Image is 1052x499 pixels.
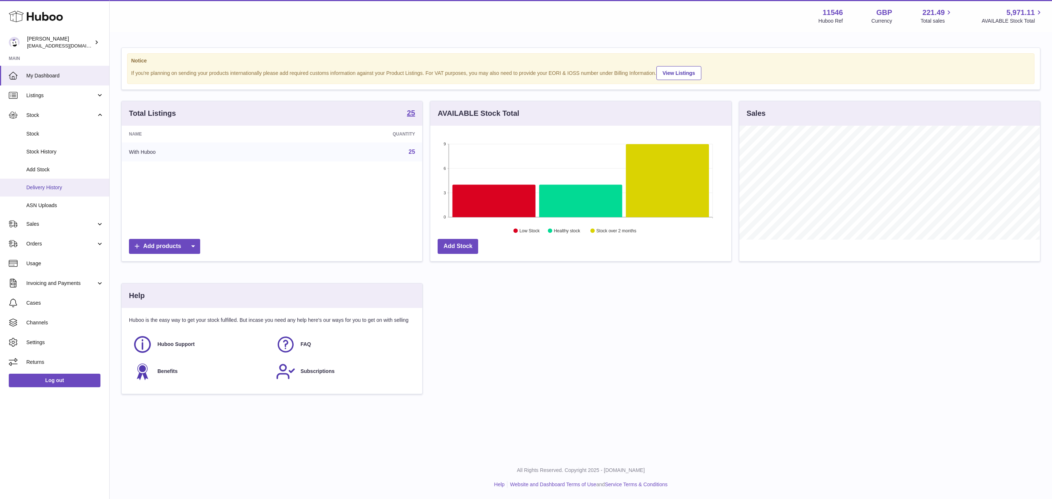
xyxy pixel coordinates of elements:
h3: Help [129,291,145,301]
span: Stock History [26,148,104,155]
span: [EMAIL_ADDRESS][DOMAIN_NAME] [27,43,107,49]
text: Stock over 2 months [596,228,636,233]
text: Healthy stock [554,228,581,233]
a: 5,971.11 AVAILABLE Stock Total [982,8,1043,24]
li: and [507,481,667,488]
a: FAQ [276,335,412,354]
span: Add Stock [26,166,104,173]
a: Log out [9,374,100,387]
h3: Sales [747,108,766,118]
a: Website and Dashboard Terms of Use [510,481,596,487]
span: Settings [26,339,104,346]
div: Huboo Ref [819,18,843,24]
span: 221.49 [922,8,945,18]
span: 5,971.11 [1006,8,1035,18]
span: Total sales [920,18,953,24]
span: Huboo Support [157,341,195,348]
span: Usage [26,260,104,267]
a: Benefits [133,362,268,381]
img: internalAdmin-11546@internal.huboo.com [9,37,20,48]
span: My Dashboard [26,72,104,79]
td: With Huboo [122,142,280,161]
span: Subscriptions [301,368,335,375]
a: 221.49 Total sales [920,8,953,24]
a: View Listings [656,66,701,80]
span: FAQ [301,341,311,348]
strong: GBP [876,8,892,18]
div: Currency [872,18,892,24]
th: Quantity [280,126,422,142]
a: Help [494,481,505,487]
strong: Notice [131,57,1030,64]
a: Add products [129,239,200,254]
a: 25 [409,149,415,155]
h3: AVAILABLE Stock Total [438,108,519,118]
span: ASN Uploads [26,202,104,209]
span: Delivery History [26,184,104,191]
th: Name [122,126,280,142]
text: Low Stock [519,228,540,233]
span: Orders [26,240,96,247]
a: Huboo Support [133,335,268,354]
a: Add Stock [438,239,478,254]
a: Service Terms & Conditions [605,481,668,487]
span: Invoicing and Payments [26,280,96,287]
span: Sales [26,221,96,228]
p: All Rights Reserved. Copyright 2025 - [DOMAIN_NAME] [115,467,1046,474]
p: Huboo is the easy way to get your stock fulfilled. But incase you need any help here's our ways f... [129,317,415,324]
a: Subscriptions [276,362,412,381]
span: Cases [26,300,104,306]
span: Stock [26,112,96,119]
strong: 11546 [823,8,843,18]
span: Stock [26,130,104,137]
span: Benefits [157,368,178,375]
h3: Total Listings [129,108,176,118]
text: 9 [444,142,446,146]
div: [PERSON_NAME] [27,35,93,49]
span: Channels [26,319,104,326]
div: If you're planning on sending your products internationally please add required customs informati... [131,65,1030,80]
text: 0 [444,215,446,219]
text: 3 [444,191,446,195]
strong: 25 [407,109,415,117]
span: Returns [26,359,104,366]
a: 25 [407,109,415,118]
span: AVAILABLE Stock Total [982,18,1043,24]
text: 6 [444,166,446,171]
span: Listings [26,92,96,99]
